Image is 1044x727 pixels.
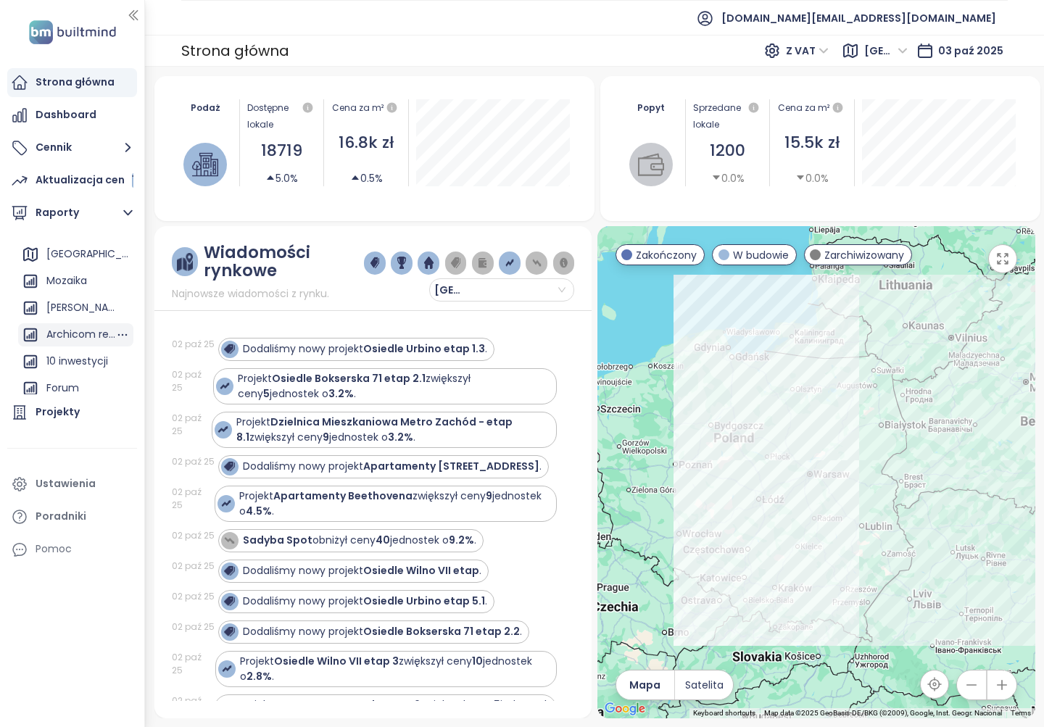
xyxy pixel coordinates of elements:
[693,138,763,164] div: 1200
[36,507,86,525] div: Poradniki
[472,654,483,668] strong: 10
[478,257,487,270] img: wallet-dark-grey.png
[172,529,215,542] div: 02 paź 25
[559,257,568,270] img: information-circle.png
[172,412,208,438] div: 02 paź 25
[172,368,210,394] div: 02 paź 25
[721,1,996,36] span: [DOMAIN_NAME][EMAIL_ADDRESS][DOMAIN_NAME]
[18,270,133,293] div: Mozaika
[601,699,649,718] img: Google
[273,489,413,503] strong: Apartamenty Beethovena
[363,624,520,639] strong: Osiedle Bokserska 71 etap 2.2
[693,99,763,133] div: Sprzedane lokale
[243,594,487,609] div: Dodaliśmy nowy projekt .
[1011,709,1031,717] a: Terms (opens in new tab)
[172,338,215,351] div: 02 paź 25
[363,563,479,578] strong: Osiedle Wilno VII etap
[236,415,513,444] strong: Dzielnica Mieszkaniowa Metro Zachód - etap 8.1
[177,253,193,271] img: ruler
[217,424,228,434] img: icon
[46,299,115,317] div: [PERSON_NAME]
[625,99,678,116] div: Popyt
[224,626,234,636] img: icon
[7,68,137,97] a: Strona główna
[824,247,904,263] span: Zarchiwizowany
[685,677,724,693] span: Satelita
[938,43,1003,58] span: 03 paź 2025
[265,173,275,183] span: caret-up
[638,151,664,178] img: wallet
[243,459,542,474] div: Dodaliśmy nowy projekt .
[247,99,317,133] div: Dostępne lokale
[494,697,500,712] strong: 5
[7,133,137,162] button: Cennik
[243,624,522,639] div: Dodaliśmy nowy projekt .
[172,651,212,677] div: 02 paź 25
[222,663,232,673] img: icon
[777,99,847,117] div: Cena za m²
[36,171,133,189] div: Aktualizacja cen
[243,341,487,357] div: Dodaliśmy nowy projekt .
[451,257,460,270] img: price-tag-grey.png
[328,386,354,401] strong: 3.2%
[243,533,476,548] div: obniżył ceny jednostek o .
[36,540,72,558] div: Pomoc
[36,403,80,421] div: Projekty
[239,489,550,519] div: Projekt zwiększył ceny jednostek o .
[7,398,137,427] a: Projekty
[7,199,137,228] button: Raporty
[629,677,660,693] span: Mapa
[363,341,485,356] strong: Osiedle Urbino etap 1.3
[179,99,232,116] div: Podaż
[192,151,218,178] img: house
[273,697,420,712] strong: Apartamenty Beethovena 2
[795,173,805,183] span: caret-down
[18,323,133,346] div: Archicom report
[132,173,136,188] div: 1
[263,386,270,401] strong: 5
[36,73,115,91] div: Strona główna
[246,669,272,684] strong: 2.8%
[172,286,329,302] span: Najnowsze wiadomości z rynku.
[18,377,133,400] div: Forum
[274,654,399,668] strong: Osiedle Wilno VII etap 3
[46,325,115,344] div: Archicom report
[46,245,130,263] div: [GEOGRAPHIC_DATA]
[25,17,120,47] img: logo
[601,699,649,718] a: Open this area in Google Maps (opens a new window)
[172,620,215,633] div: 02 paź 25
[220,381,230,391] img: icon
[449,533,474,547] strong: 9.2%
[240,654,550,684] div: Projekt zwiększył ceny jednostek o .
[46,379,79,397] div: Forum
[363,459,539,473] strong: Apartamenty [STREET_ADDRESS]
[733,247,789,263] span: W budowie
[36,106,96,124] div: Dashboard
[18,296,133,320] div: [PERSON_NAME]
[18,350,133,373] div: 10 inwestycji
[363,594,485,608] strong: Osiedle Urbino etap 5.1
[221,498,231,508] img: icon
[204,244,364,280] div: Wiadomości rynkowe
[764,709,1002,717] span: Map data ©2025 GeoBasis-DE/BKG (©2009), Google, Inst. Geogr. Nacional
[505,257,515,270] img: price-increases.png
[323,430,329,444] strong: 9
[265,170,298,186] div: 5.0%
[7,535,137,564] div: Pomoc
[46,272,87,290] div: Mozaika
[236,415,550,445] div: Projekt zwiększył ceny jednostek o .
[350,173,360,183] span: caret-up
[7,166,137,195] a: Aktualizacja cen 1
[370,257,380,270] img: price-tag-dark-blue.png
[711,170,745,186] div: 0.0%
[675,670,733,699] button: Satelita
[181,38,289,64] div: Strona główna
[224,461,234,471] img: icon
[46,352,108,370] div: 10 inwestycji
[397,257,407,270] img: trophy-dark-blue.png
[172,486,211,512] div: 02 paź 25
